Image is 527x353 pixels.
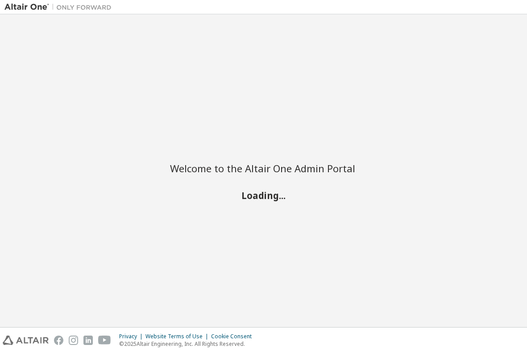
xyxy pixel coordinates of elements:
h2: Loading... [170,189,357,201]
img: facebook.svg [54,336,63,345]
img: Altair One [4,3,116,12]
p: © 2025 Altair Engineering, Inc. All Rights Reserved. [119,340,257,348]
div: Privacy [119,333,145,340]
div: Website Terms of Use [145,333,211,340]
img: linkedin.svg [83,336,93,345]
img: instagram.svg [69,336,78,345]
div: Cookie Consent [211,333,257,340]
h2: Welcome to the Altair One Admin Portal [170,162,357,174]
img: youtube.svg [98,336,111,345]
img: altair_logo.svg [3,336,49,345]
